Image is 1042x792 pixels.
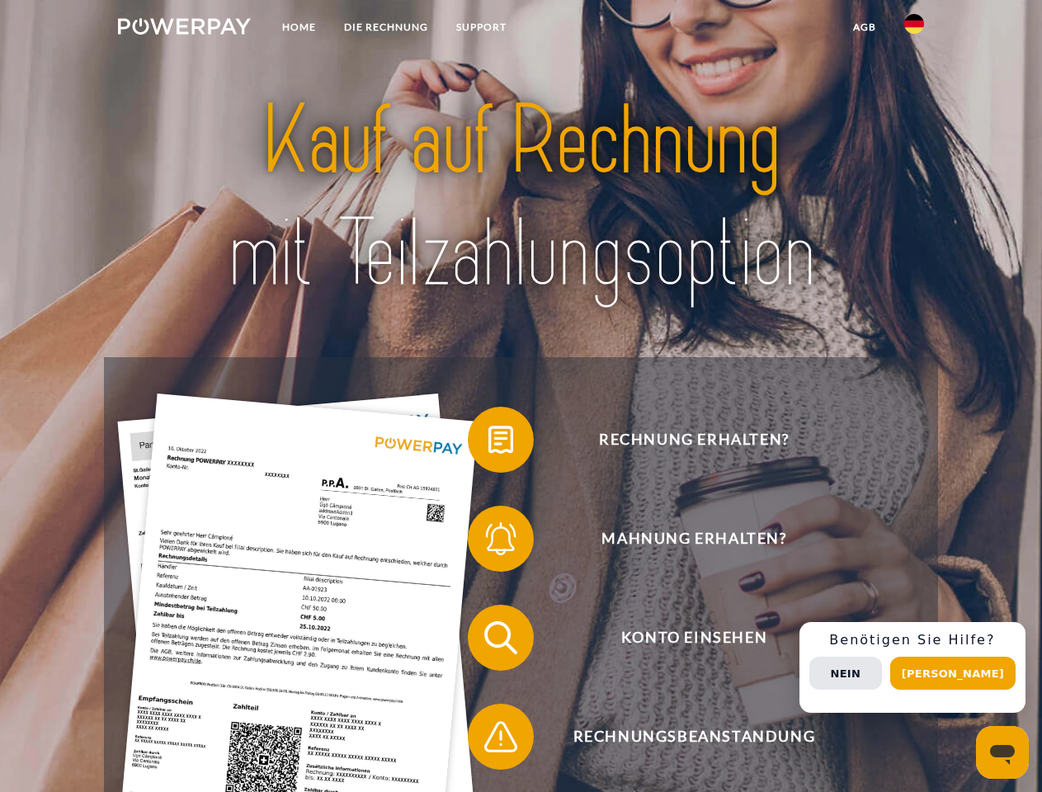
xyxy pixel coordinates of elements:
iframe: Schaltfläche zum Öffnen des Messaging-Fensters [976,726,1029,779]
a: DIE RECHNUNG [330,12,442,42]
button: Rechnungsbeanstandung [468,704,897,770]
span: Rechnungsbeanstandung [492,704,896,770]
span: Konto einsehen [492,605,896,671]
h3: Benötigen Sie Hilfe? [809,632,1016,648]
img: de [904,14,924,34]
button: Rechnung erhalten? [468,407,897,473]
img: qb_warning.svg [480,716,521,757]
button: Mahnung erhalten? [468,506,897,572]
img: qb_search.svg [480,617,521,658]
a: agb [839,12,890,42]
button: Konto einsehen [468,605,897,671]
a: SUPPORT [442,12,521,42]
img: qb_bill.svg [480,419,521,460]
img: title-powerpay_de.svg [158,79,884,316]
a: Home [268,12,330,42]
span: Rechnung erhalten? [492,407,896,473]
span: Mahnung erhalten? [492,506,896,572]
button: Nein [809,657,882,690]
img: qb_bell.svg [480,518,521,559]
button: [PERSON_NAME] [890,657,1016,690]
img: logo-powerpay-white.svg [118,18,251,35]
div: Schnellhilfe [799,622,1025,713]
